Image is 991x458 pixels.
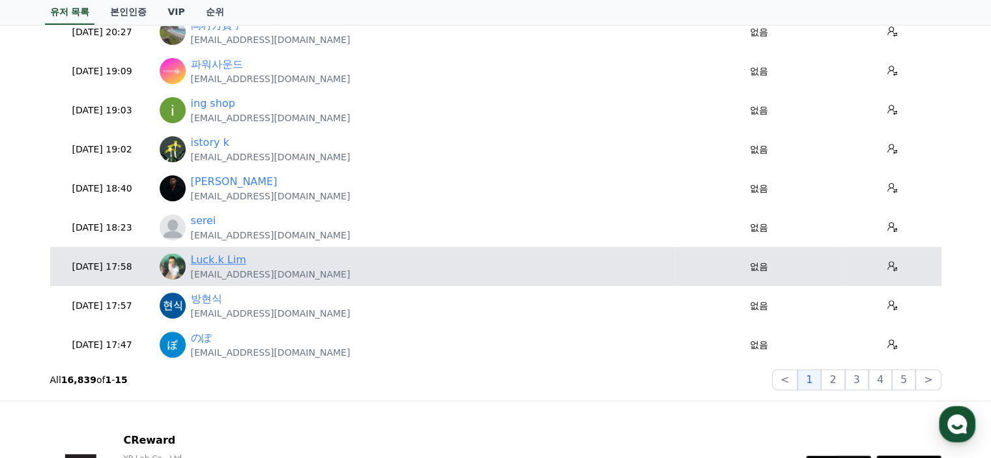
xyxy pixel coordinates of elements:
a: 파워사운드 [191,57,243,72]
span: Home [33,369,56,380]
p: [DATE] 18:40 [55,182,149,195]
p: [DATE] 17:47 [55,338,149,352]
button: 2 [821,369,844,390]
a: serei [191,213,216,229]
button: 5 [892,369,915,390]
p: [EMAIL_ADDRESS][DOMAIN_NAME] [191,33,351,46]
a: Home [4,350,86,382]
button: < [772,369,797,390]
p: [DATE] 19:02 [55,143,149,156]
strong: 16,839 [61,375,96,385]
p: 없음 [680,182,839,195]
button: 1 [797,369,821,390]
p: [DATE] 19:03 [55,104,149,117]
a: 방현식 [191,291,222,307]
p: [EMAIL_ADDRESS][DOMAIN_NAME] [191,111,351,124]
a: Luck.k Lim [191,252,246,268]
p: [EMAIL_ADDRESS][DOMAIN_NAME] [191,190,351,203]
span: Settings [193,369,225,380]
p: [DATE] 17:57 [55,299,149,313]
p: [EMAIL_ADDRESS][DOMAIN_NAME] [191,268,351,281]
p: 없음 [680,25,839,39]
a: [PERSON_NAME] [191,174,278,190]
p: [EMAIL_ADDRESS][DOMAIN_NAME] [191,72,351,85]
a: ing shop [191,96,235,111]
p: 없음 [680,221,839,235]
p: 없음 [680,338,839,352]
img: https://lh3.googleusercontent.com/a/ACg8ocJiJuudGuMUTs_o6ACbVT1rCwZe69tmTJiZjjk0tzNflSP3vQ=s96-c [160,97,186,123]
p: [DATE] 20:27 [55,25,149,39]
a: Settings [168,350,250,382]
p: 없음 [680,104,839,117]
p: [DATE] 18:23 [55,221,149,235]
a: Messages [86,350,168,382]
strong: 15 [115,375,127,385]
img: https://lh3.googleusercontent.com/a/ACg8ocI2xYMzItN4-wI-149p83XPQ0fgMRCX48Zrz4XceyKEdSzrHfw=s96-c [160,58,186,84]
img: https://lh3.googleusercontent.com/a/ACg8ocKoju9Si-gVPe9U3GiI2jDrqEoJ0SZ53GQHUvlsXR-Hd-q1b0Gx=s96-c [160,19,186,45]
p: 없음 [680,299,839,313]
img: https://lh3.googleusercontent.com/a/ACg8ocJ_Yx-1C9d5sTwJhXMunV6mAELnYyy6Gv9j2m6sorJrRAmpEQ=s96-c [160,332,186,358]
p: 없음 [680,260,839,274]
img: https://lh3.googleusercontent.com/a/ACg8ocK027_DGWwanoHZyMplATM_tuhnGUO5YIWmyn9QyAaQYehl48UUYA=s96-c [160,136,186,162]
button: 3 [845,369,869,390]
p: [EMAIL_ADDRESS][DOMAIN_NAME] [191,150,351,164]
img: https://lh3.googleusercontent.com/a/ACg8ocIA61scTfAu95sQBdhofrPauVJwiy3bMYqaZ8GKTgrkaoOuIdjLCA=s96-c [160,253,186,279]
p: [EMAIL_ADDRESS][DOMAIN_NAME] [191,307,351,320]
img: https://lh3.googleusercontent.com/a/ACg8ocJtYNYFI8u7zJywPQrp7ljoUy4DTak3l-4qlgjwhjhtXS1p6bCk=s96-c [160,175,186,201]
span: Messages [108,370,147,380]
strong: 1 [105,375,111,385]
p: 없음 [680,64,839,78]
p: 없음 [680,143,839,156]
a: istory k [191,135,229,150]
p: CReward [123,433,352,448]
p: [EMAIL_ADDRESS][DOMAIN_NAME] [191,346,351,359]
img: profile_blank.webp [160,214,186,240]
a: のぽ [191,330,212,346]
p: All of - [50,373,128,386]
p: [DATE] 17:58 [55,260,149,274]
img: https://lh3.googleusercontent.com/a/ACg8ocKUfT-7TTyLw839DT8F8F9I787myOHioEpLBMt_7qP6mpq9Xg=s96-c [160,293,186,319]
button: 4 [869,369,892,390]
p: [EMAIL_ADDRESS][DOMAIN_NAME] [191,229,351,242]
button: > [915,369,941,390]
a: 岡村万貴子 [191,18,243,33]
p: [DATE] 19:09 [55,64,149,78]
